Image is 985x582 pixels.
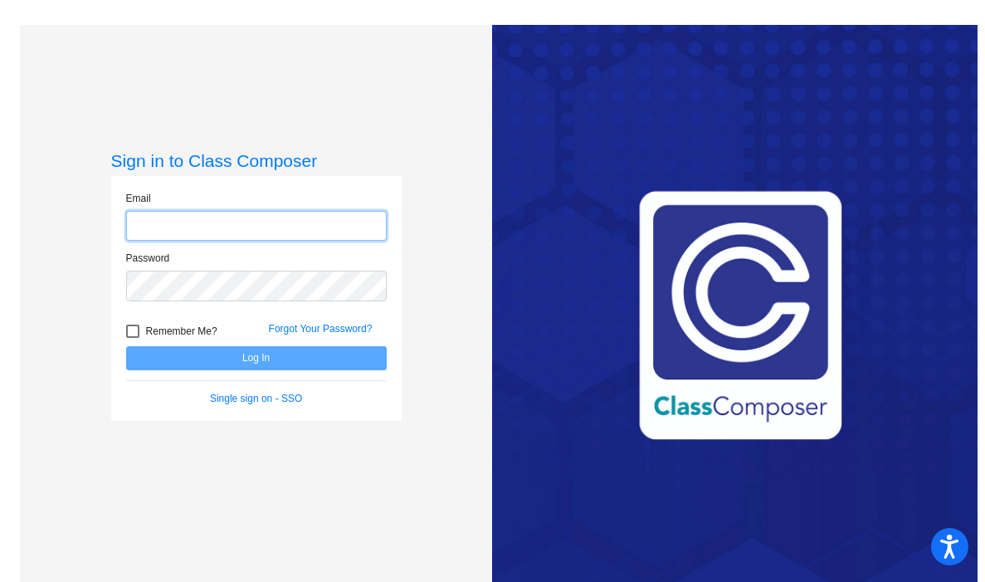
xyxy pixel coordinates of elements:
label: Password [126,251,170,266]
a: Forgot Your Password? [269,323,373,335]
span: Remember Me? [146,321,217,341]
h3: Sign in to Class Composer [111,150,402,171]
button: Log In [126,346,387,370]
label: Email [126,191,151,206]
a: Single sign on - SSO [210,393,302,404]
